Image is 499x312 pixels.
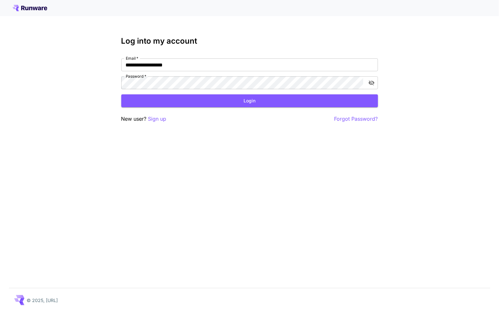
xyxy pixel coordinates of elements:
[121,37,378,46] h3: Log into my account
[126,74,146,79] label: Password
[27,297,58,304] p: © 2025, [URL]
[121,94,378,108] button: Login
[334,115,378,123] button: Forgot Password?
[148,115,167,123] button: Sign up
[121,115,167,123] p: New user?
[366,77,377,89] button: toggle password visibility
[126,56,138,61] label: Email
